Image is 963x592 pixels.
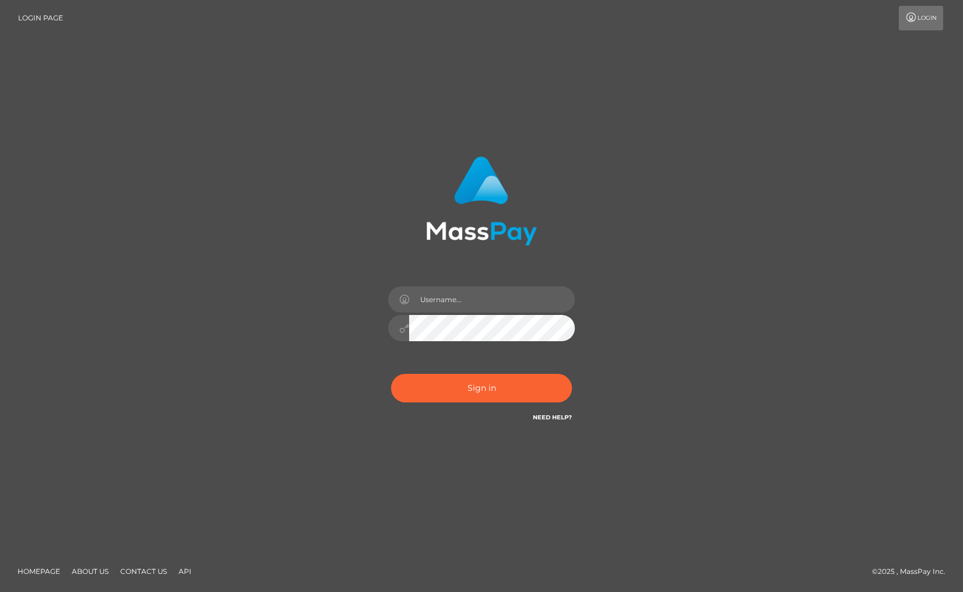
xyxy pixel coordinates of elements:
a: Login [899,6,943,30]
a: Homepage [13,562,65,580]
a: Need Help? [533,414,572,421]
a: Login Page [18,6,63,30]
button: Sign in [391,374,572,402]
a: API [174,562,196,580]
img: MassPay Login [426,156,537,246]
input: Username... [409,286,575,313]
div: © 2025 , MassPay Inc. [872,565,954,578]
a: Contact Us [116,562,172,580]
a: About Us [67,562,113,580]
